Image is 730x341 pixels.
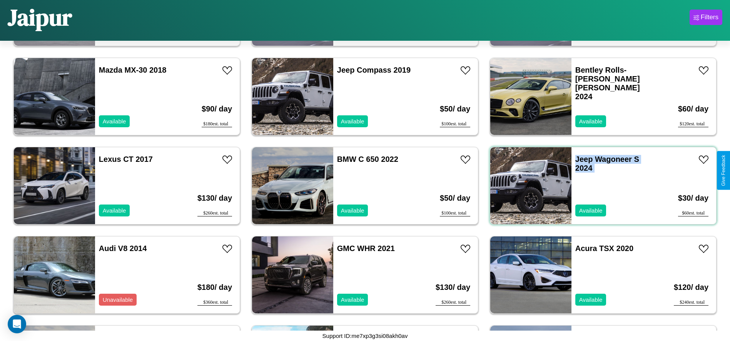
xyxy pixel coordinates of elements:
[103,116,126,126] p: Available
[690,10,722,25] button: Filters
[322,331,408,341] p: Support ID: me7xp3g3si08akh0av
[99,155,153,163] a: Lexus CT 2017
[678,97,708,121] h3: $ 60 / day
[436,299,470,306] div: $ 260 est. total
[575,244,633,253] a: Acura TSX 2020
[8,315,26,333] div: Open Intercom Messenger
[721,155,726,186] div: Give Feedback
[197,186,232,210] h3: $ 130 / day
[440,97,470,121] h3: $ 50 / day
[337,66,411,74] a: Jeep Compass 2019
[579,205,603,216] p: Available
[103,205,126,216] p: Available
[674,299,708,306] div: $ 240 est. total
[678,186,708,210] h3: $ 30 / day
[440,121,470,127] div: $ 100 est. total
[337,155,398,163] a: BMW C 650 2022
[575,155,639,172] a: Jeep Wagoneer S 2024
[674,275,708,299] h3: $ 120 / day
[440,186,470,210] h3: $ 50 / day
[202,121,232,127] div: $ 180 est. total
[575,66,640,101] a: Bentley Rolls-[PERSON_NAME] [PERSON_NAME] 2024
[197,210,232,216] div: $ 260 est. total
[99,66,167,74] a: Mazda MX-30 2018
[579,294,603,305] p: Available
[440,210,470,216] div: $ 100 est. total
[341,205,364,216] p: Available
[197,299,232,306] div: $ 360 est. total
[337,244,395,253] a: GMC WHR 2021
[103,294,133,305] p: Unavailable
[579,116,603,126] p: Available
[197,275,232,299] h3: $ 180 / day
[341,294,364,305] p: Available
[436,275,470,299] h3: $ 130 / day
[8,2,72,33] h1: Jaipur
[99,244,147,253] a: Audi V8 2014
[678,121,708,127] div: $ 120 est. total
[341,116,364,126] p: Available
[678,210,708,216] div: $ 60 est. total
[202,97,232,121] h3: $ 90 / day
[701,13,718,21] div: Filters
